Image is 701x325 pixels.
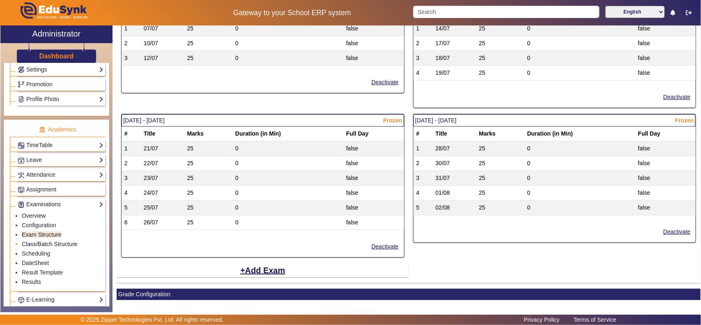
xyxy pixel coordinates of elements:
[26,81,53,88] span: Promotion
[635,186,696,201] td: false
[476,201,524,215] td: 25
[476,186,524,201] td: 25
[343,171,404,186] td: false
[524,186,635,201] td: 0
[635,51,696,66] td: false
[524,141,635,156] td: 0
[343,201,404,215] td: false
[10,125,105,134] p: Academics
[18,185,103,194] a: Assignment
[122,51,141,66] td: 3
[122,215,141,230] td: 6
[414,36,433,51] td: 2
[232,215,343,230] td: 0
[524,171,635,186] td: 0
[184,51,232,66] td: 25
[343,215,404,230] td: false
[433,201,476,215] td: 02/08
[476,171,524,186] td: 25
[22,212,46,219] a: Overview
[476,36,524,51] td: 25
[343,36,404,51] td: false
[414,21,433,36] td: 1
[232,171,343,186] td: 0
[433,36,476,51] td: 17/07
[26,186,56,193] span: Assignment
[122,114,404,127] mat-card-header: [DATE] - [DATE]
[184,36,232,51] td: 25
[570,314,621,325] a: Terms of Service
[122,127,141,141] th: #
[232,51,343,66] td: 0
[635,127,696,141] th: Full Day
[524,156,635,171] td: 0
[141,51,184,66] td: 12/07
[343,21,404,36] td: false
[370,242,399,252] button: Deactivate
[279,300,442,315] th: Maximum Percentage
[414,156,433,171] td: 2
[433,51,476,66] td: 18/07
[476,156,524,171] td: 25
[232,141,343,156] td: 0
[122,21,141,36] td: 1
[635,141,696,156] td: false
[476,66,524,81] td: 25
[433,186,476,201] td: 01/08
[343,127,404,141] th: Full Day
[122,141,141,156] td: 1
[524,201,635,215] td: 0
[442,300,604,315] th: Grade
[18,80,103,89] a: Promotion
[524,127,635,141] th: Duration (in Min)
[414,171,433,186] td: 3
[476,51,524,66] td: 25
[184,171,232,186] td: 25
[232,21,343,36] td: 0
[22,260,49,266] a: DateSheet
[414,141,433,156] td: 1
[476,127,524,141] th: Marks
[141,36,184,51] td: 10/07
[22,231,61,238] a: Exam Structure
[414,186,433,201] td: 4
[524,66,635,81] td: 0
[524,36,635,51] td: 0
[433,21,476,36] td: 14/07
[635,201,696,215] td: false
[141,215,184,230] td: 26/07
[232,156,343,171] td: 0
[184,127,232,141] th: Marks
[80,316,224,324] p: © 2025 Zipper Technologies Pvt. Ltd. All rights reserved.
[180,9,405,17] h5: Gateway to your School ERP system
[122,36,141,51] td: 2
[675,116,694,125] span: Frozen
[141,21,184,36] td: 07/07
[662,92,691,102] button: Deactivate
[635,171,696,186] td: false
[524,21,635,36] td: 0
[122,171,141,186] td: 3
[662,227,691,237] button: Deactivate
[232,127,343,141] th: Duration (in Min)
[122,186,141,201] td: 4
[184,186,232,201] td: 25
[39,126,46,134] img: academic.png
[414,66,433,81] td: 4
[141,141,184,156] td: 21/07
[414,201,433,215] td: 5
[635,66,696,81] td: false
[184,141,232,156] td: 25
[22,222,56,228] a: Configuration
[39,52,74,60] h3: Dashboard
[184,156,232,171] td: 25
[635,21,696,36] td: false
[117,300,279,315] th: Minimum Percentage
[433,127,476,141] th: Title
[18,81,24,88] img: Branchoperations.png
[184,215,232,230] td: 25
[184,201,232,215] td: 25
[141,201,184,215] td: 25/07
[0,25,113,43] a: Administrator
[117,289,701,300] mat-card-header: Grade Configuration:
